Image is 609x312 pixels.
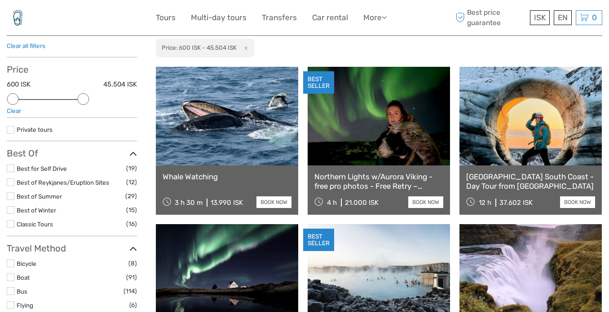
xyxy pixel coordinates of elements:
[327,199,337,207] span: 4 h
[17,302,33,309] a: Flying
[17,193,62,200] a: Best of Summer
[17,165,67,172] a: Best for Self Drive
[17,288,27,295] a: Bus
[363,11,387,24] a: More
[303,71,334,94] div: BEST SELLER
[124,286,137,296] span: (114)
[175,199,203,207] span: 3 h 30 m
[314,172,443,191] a: Northern Lights w/Aurora Viking - free pro photos - Free Retry – minibus
[238,43,250,52] button: x
[125,191,137,201] span: (29)
[466,172,595,191] a: [GEOGRAPHIC_DATA] South Coast - Day Tour from [GEOGRAPHIC_DATA]
[408,196,443,208] a: book now
[262,11,297,24] a: Transfers
[479,199,491,207] span: 12 h
[129,300,137,310] span: (6)
[256,196,291,208] a: book now
[163,172,291,181] a: Whale Watching
[103,14,114,25] button: Open LiveChat chat widget
[7,42,45,49] a: Clear all filters
[7,7,29,29] img: 3416-69bd23c7-0c36-415f-94e6-aae5177ac4f7_logo_small.jpg
[126,272,137,282] span: (91)
[312,11,348,24] a: Car rental
[534,13,546,22] span: ISK
[7,243,137,254] h3: Travel Method
[126,163,137,173] span: (19)
[303,229,334,251] div: BEST SELLER
[17,126,53,133] a: Private tours
[156,11,176,24] a: Tours
[7,64,137,75] h3: Price
[7,80,31,89] label: 600 ISK
[560,196,595,208] a: book now
[554,10,572,25] div: EN
[17,260,36,267] a: Bicycle
[126,177,137,187] span: (12)
[17,179,109,186] a: Best of Reykjanes/Eruption Sites
[126,205,137,215] span: (15)
[17,207,56,214] a: Best of Winter
[126,219,137,229] span: (16)
[162,44,237,51] h2: Price: 600 ISK - 45.504 ISK
[211,199,243,207] div: 13.990 ISK
[7,107,137,115] div: Clear
[499,199,533,207] div: 37.602 ISK
[591,13,598,22] span: 0
[103,80,137,89] label: 45.504 ISK
[17,221,53,228] a: Classic Tours
[13,16,101,23] p: We're away right now. Please check back later!
[7,148,137,159] h3: Best Of
[191,11,247,24] a: Multi-day tours
[454,8,528,27] span: Best price guarantee
[17,274,30,281] a: Boat
[128,258,137,269] span: (8)
[345,199,379,207] div: 21.000 ISK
